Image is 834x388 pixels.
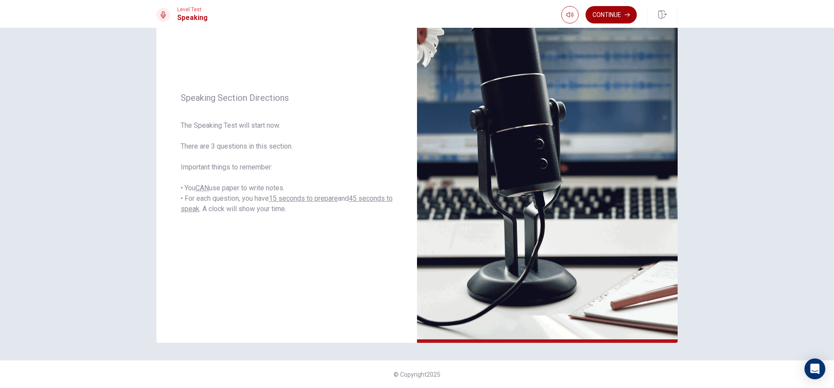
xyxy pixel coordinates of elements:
span: Speaking Section Directions [181,93,393,103]
u: CAN [195,184,209,192]
h1: Speaking [177,13,208,23]
span: Level Test [177,7,208,13]
span: The Speaking Test will start now. There are 3 questions in this section. Important things to reme... [181,120,393,214]
div: Open Intercom Messenger [804,358,825,379]
button: Continue [586,6,637,23]
span: © Copyright 2025 [394,371,440,378]
u: 15 seconds to prepare [269,194,338,202]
